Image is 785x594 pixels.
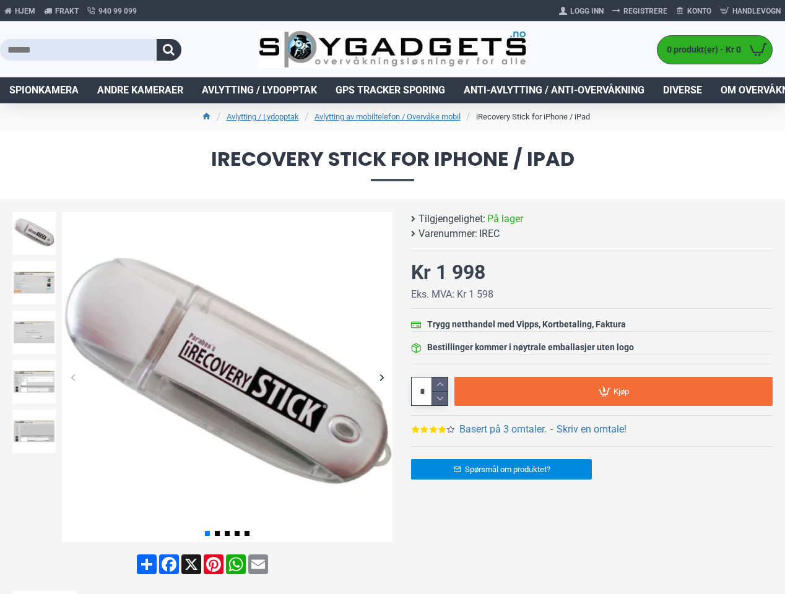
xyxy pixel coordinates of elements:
[97,83,183,98] span: Andre kameraer
[464,83,644,98] span: Anti-avlytting / Anti-overvåkning
[419,226,477,241] b: Varenummer:
[180,554,202,574] a: X
[732,6,781,17] span: Handlevogn
[98,6,137,17] span: 940 99 099
[12,149,773,181] span: iRecovery Stick for iPhone / iPad
[427,341,634,354] div: Bestillinger kommer i nøytrale emballasjer uten logo
[623,6,667,17] span: Registrere
[15,6,35,17] span: Hjem
[314,111,461,123] a: Avlytting av mobiltelefon / Overvåke mobil
[672,1,716,21] a: Konto
[235,531,240,536] span: Go to slide 4
[454,77,654,103] a: Anti-avlytting / Anti-overvåkning
[225,531,230,536] span: Go to slide 3
[136,554,158,574] a: Share
[326,77,454,103] a: GPS Tracker Sporing
[663,83,702,98] span: Diverse
[245,531,249,536] span: Go to slide 5
[202,83,317,98] span: Avlytting / Lydopptak
[654,77,711,103] a: Diverse
[205,531,210,536] span: Go to slide 1
[62,212,392,542] img: iRecovery Stick for iPhone / iPad - SpyGadgets.no
[259,30,526,69] img: SpyGadgets.no
[12,261,56,304] img: iRecovery Stick for iPhone / iPad - SpyGadgets.no
[12,212,56,255] img: iRecovery Stick for iPhone / iPad - SpyGadgets.no
[158,554,180,574] a: Facebook
[555,1,608,21] a: Logg Inn
[459,422,547,437] a: Basert på 3 omtaler.
[550,423,553,435] b: -
[427,318,626,331] div: Trygg netthandel med Vipps, Kortbetaling, Faktura
[411,257,485,287] div: Kr 1 998
[371,366,392,388] div: Next slide
[657,43,744,56] span: 0 produkt(er) - Kr 0
[614,387,629,395] span: Kjøp
[716,1,785,21] a: Handlevogn
[9,83,79,98] span: Spionkamera
[193,77,326,103] a: Avlytting / Lydopptak
[487,212,523,226] span: På lager
[202,554,225,574] a: Pinterest
[225,554,247,574] a: WhatsApp
[570,6,604,17] span: Logg Inn
[411,459,592,480] a: Spørsmål om produktet?
[215,531,220,536] span: Go to slide 2
[88,77,193,103] a: Andre kameraer
[657,36,772,64] a: 0 produkt(er) - Kr 0
[608,1,672,21] a: Registrere
[12,311,56,354] img: iRecovery Stick for iPhone / iPad - SpyGadgets.no
[227,111,299,123] a: Avlytting / Lydopptak
[12,410,56,453] img: iRecovery Stick for iPhone / iPad - SpyGadgets.no
[247,554,269,574] a: Email
[557,422,627,437] a: Skriv en omtale!
[55,6,79,17] span: Frakt
[687,6,711,17] span: Konto
[336,83,445,98] span: GPS Tracker Sporing
[479,226,500,241] span: IREC
[62,366,84,388] div: Previous slide
[419,212,485,226] b: Tilgjengelighet:
[12,360,56,403] img: iRecovery Stick for iPhone / iPad - SpyGadgets.no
